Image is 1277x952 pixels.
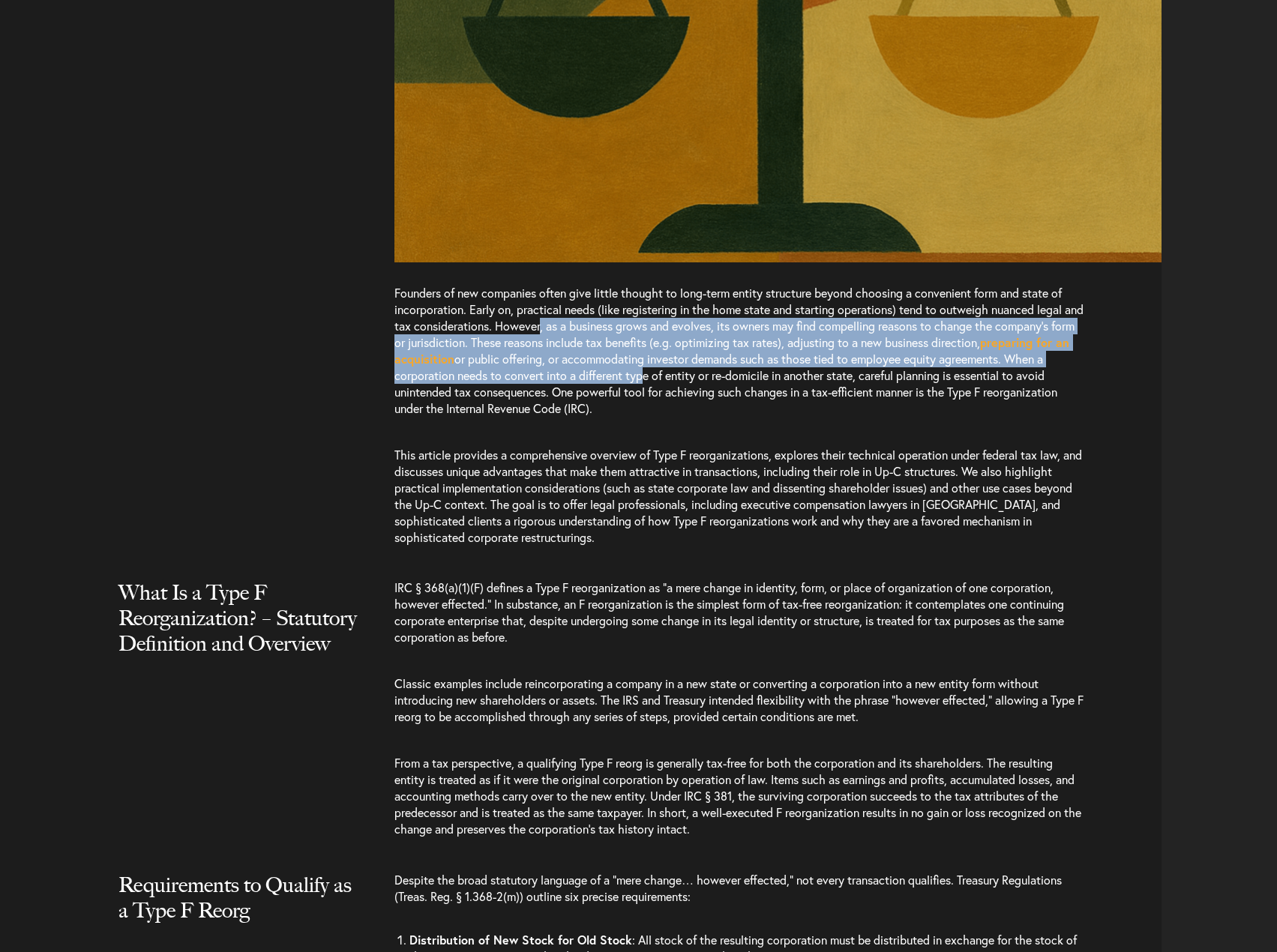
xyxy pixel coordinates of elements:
h2: What Is a Type F Reorganization? – Statutory Definition and Overview [118,579,357,686]
span: Despite the broad statutory language of a “mere change… however effected,” not every transaction ... [394,872,1062,904]
span: This article provides a comprehensive overview of Type F reorganizations, explores their technica... [394,447,1082,545]
span: Classic examples include reincorporating a company in a new state or converting a corporation int... [394,675,1084,724]
span: IRC § 368(a)(1)(F) defines a Type F reorganization as “a mere change in identity, form, or place ... [394,579,1064,645]
span: From a tax perspective, a qualifying Type F reorg is generally tax-free for both the corporation ... [394,755,1081,837]
a: preparing for an acquisition [394,334,1069,367]
span: Founders of new companies often give little thought to long-term entity structure beyond choosing... [394,285,1084,416]
b: Distribution of New Stock for Old Stock [409,932,632,948]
